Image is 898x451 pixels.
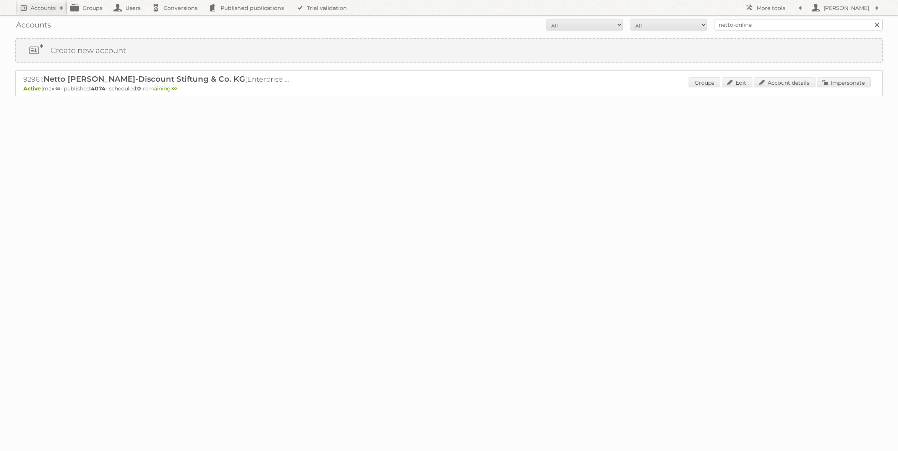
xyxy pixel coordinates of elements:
a: Edit [722,77,752,87]
p: max: - published: - scheduled: - [23,85,875,92]
strong: ∞ [55,85,60,92]
a: Account details [754,77,815,87]
a: Groups [689,77,720,87]
h2: 92961: (Enterprise ∞) [23,74,291,84]
span: remaining: [143,85,177,92]
strong: 0 [137,85,141,92]
h2: Accounts [31,4,56,12]
h2: More tools [757,4,795,12]
span: Netto [PERSON_NAME]-Discount Stiftung & Co. KG [44,74,245,84]
span: Active [23,85,43,92]
a: Impersonate [817,77,871,87]
h2: [PERSON_NAME] [822,4,871,12]
strong: 4074 [91,85,105,92]
strong: ∞ [172,85,177,92]
a: Create new account [16,39,882,62]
